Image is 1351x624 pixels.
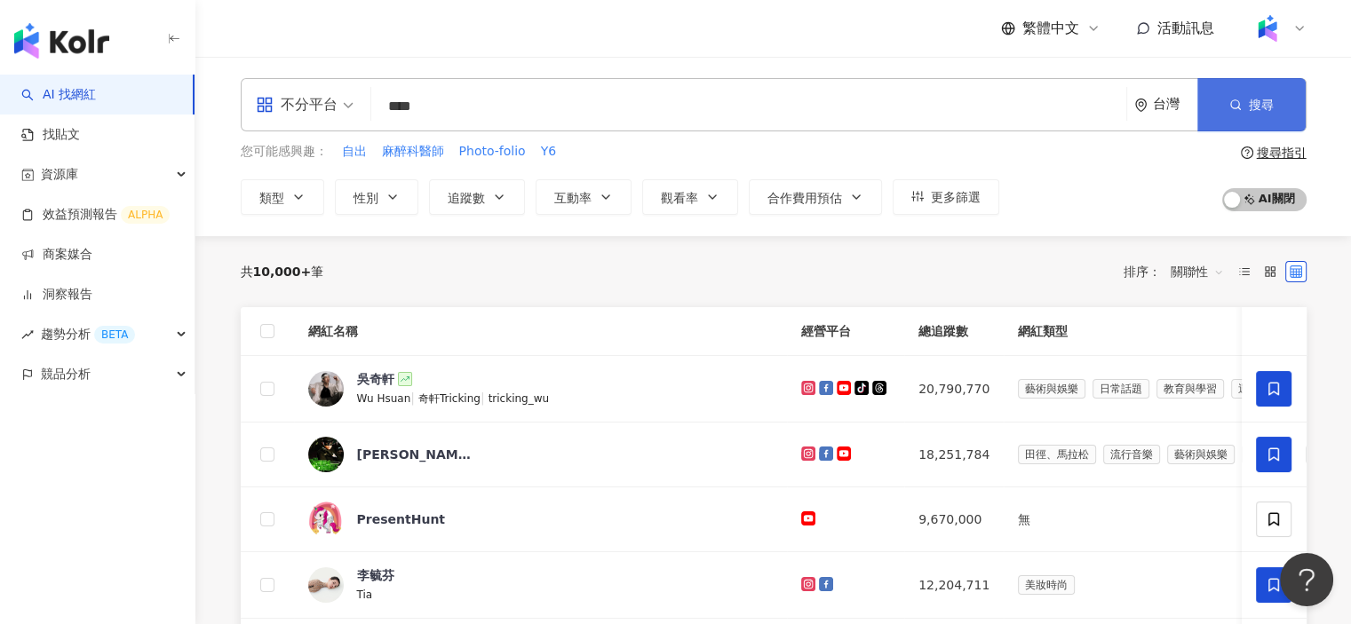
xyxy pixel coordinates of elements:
img: KOL Avatar [308,437,344,472]
button: 搜尋 [1197,78,1306,131]
span: 性別 [354,191,378,205]
span: question-circle [1241,146,1253,159]
div: 共 筆 [241,265,324,279]
span: | [481,391,489,405]
button: 麻醉科醫師 [381,142,445,162]
span: | [410,391,418,405]
iframe: Help Scout Beacon - Open [1280,553,1333,606]
a: KOL Avatar李毓芬Tia [308,566,774,604]
span: 資源庫 [41,154,78,194]
span: 互動率 [554,191,592,205]
span: 競品分析 [41,354,91,394]
span: Y6 [541,143,556,161]
td: 20,790,770 [904,356,1004,423]
th: 總追蹤數 [904,307,1004,356]
th: 網紅名稱 [294,307,788,356]
span: 藝術與娛樂 [1018,379,1085,399]
span: 運動 [1231,379,1267,399]
span: 合作費用預估 [767,191,842,205]
a: 商案媒合 [21,246,92,264]
div: 不分平台 [256,91,338,119]
td: 12,204,711 [904,552,1004,619]
a: 效益預測報告ALPHA [21,206,170,224]
button: 互動率 [536,179,632,215]
span: 田徑、馬拉松 [1018,445,1096,464]
span: appstore [256,96,274,114]
div: 吳奇軒 [357,370,394,388]
span: 活動訊息 [1157,20,1214,36]
span: 搜尋 [1249,98,1274,112]
div: PresentHunt [357,510,446,528]
a: KOL AvatarPresentHunt [308,502,774,537]
div: 排序： [1124,257,1234,286]
span: 教育與學習 [1156,379,1224,399]
button: 觀看率 [642,179,738,215]
span: 更多篩選 [931,190,981,204]
span: 麻醉科醫師 [382,143,444,161]
img: logo [14,23,109,59]
button: 追蹤數 [429,179,525,215]
span: 藝術與娛樂 [1167,445,1235,464]
span: 追蹤數 [448,191,485,205]
div: 台灣 [1153,97,1197,112]
span: Wu Hsuan [357,392,411,405]
span: Tia [357,588,373,601]
a: searchAI 找網紅 [21,86,96,104]
img: KOL Avatar [308,371,344,407]
span: 類型 [259,191,284,205]
a: KOL Avatar吳奇軒Wu Hsuan|奇軒Tricking|tricking_wu [308,370,774,407]
button: 自出 [341,142,368,162]
span: 自出 [342,143,367,161]
div: 李毓芬 [357,566,394,584]
button: 性別 [335,179,418,215]
img: KOL Avatar [308,567,344,603]
span: 日常話題 [1093,379,1149,399]
span: 您可能感興趣： [241,143,328,161]
span: environment [1134,99,1148,112]
button: 類型 [241,179,324,215]
button: Photo-folio [458,142,527,162]
a: 洞察報告 [21,286,92,304]
img: Kolr%20app%20icon%20%281%29.png [1251,12,1284,45]
button: 更多篩選 [893,179,999,215]
span: 10,000+ [253,265,312,279]
div: BETA [94,326,135,344]
div: 搜尋指引 [1257,146,1307,160]
span: 流行音樂 [1103,445,1160,464]
a: KOL Avatar[PERSON_NAME] [PERSON_NAME] [308,437,774,472]
span: 美妝時尚 [1018,575,1075,595]
td: 9,670,000 [904,487,1004,552]
td: 18,251,784 [904,423,1004,487]
button: 合作費用預估 [749,179,882,215]
span: 關聯性 [1171,257,1224,286]
th: 經營平台 [787,307,904,356]
img: KOL Avatar [308,502,344,537]
button: Y6 [540,142,557,162]
a: 找貼文 [21,126,80,144]
span: tricking_wu [489,392,550,405]
span: 趨勢分析 [41,314,135,354]
span: Photo-folio [459,143,526,161]
span: 奇軒Tricking [418,392,481,405]
div: [PERSON_NAME] [PERSON_NAME] [357,446,473,463]
span: 繁體中文 [1022,19,1079,38]
span: rise [21,328,34,341]
span: 觀看率 [661,191,698,205]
